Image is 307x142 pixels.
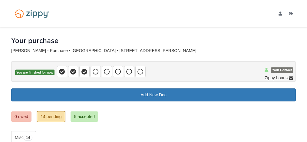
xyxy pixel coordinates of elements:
[11,88,296,101] a: Add New Doc
[37,111,65,122] a: 14 pending
[279,12,285,18] a: edit profile
[71,111,98,122] a: 5 accepted
[15,70,54,75] span: You are finished for now
[265,75,288,81] span: Zippy Loans
[289,12,296,18] a: Log out
[11,7,53,21] img: Logo
[24,135,32,141] span: 14
[11,48,296,53] div: [PERSON_NAME] - Purchase • [GEOGRAPHIC_DATA] • [STREET_ADDRESS][PERSON_NAME]
[11,111,31,122] a: 0 owed
[11,37,58,45] h1: Your purchase
[271,68,293,73] span: Your Contact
